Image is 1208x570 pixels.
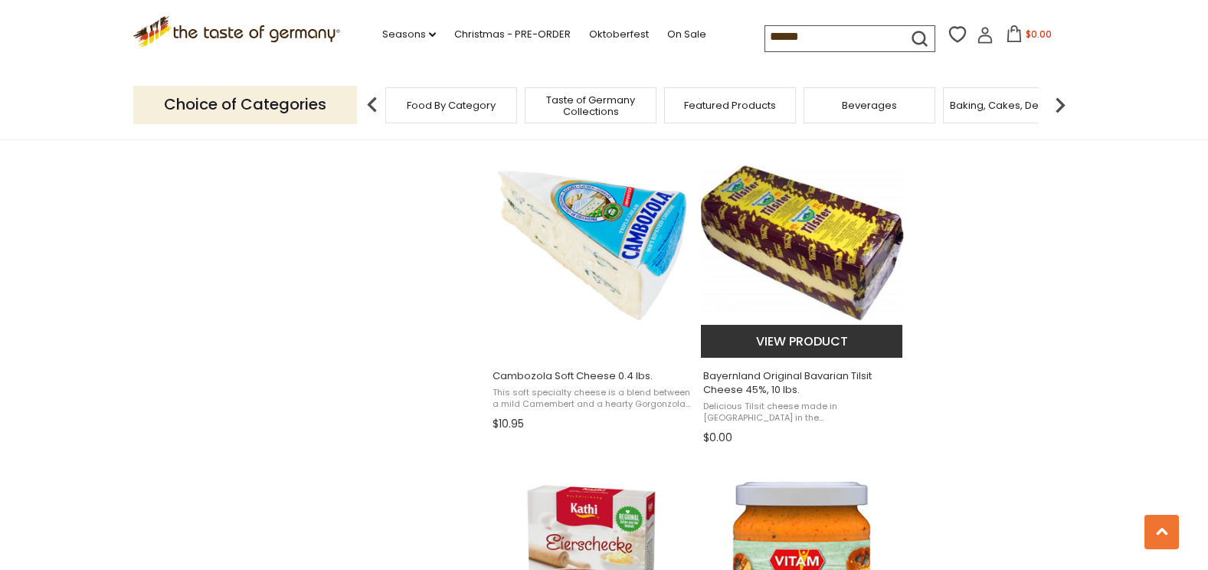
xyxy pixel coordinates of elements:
p: Choice of Categories [133,86,357,123]
a: Bayernland Original Bavarian Tilsit Cheese 45%, 10 lbs. [701,128,904,450]
img: Bayernland Original Bavarian Tilsit Cheese 45% [701,142,904,345]
img: Cambozola Soft Cheese 0.4 lbs. [490,142,693,345]
a: Featured Products [684,100,776,111]
span: Cambozola Soft Cheese 0.4 lbs. [493,369,691,383]
span: Bayernland Original Bavarian Tilsit Cheese 45%, 10 lbs. [703,369,902,397]
a: Beverages [842,100,897,111]
a: Cambozola Soft Cheese 0.4 lbs. [490,128,693,436]
span: $0.00 [703,430,732,446]
img: next arrow [1045,90,1075,120]
a: Christmas - PRE-ORDER [454,26,571,43]
button: View product [701,325,902,358]
span: This soft specialty cheese is a blend between a mild Camembert and a hearty Gorgonzola cheese. Ar... [493,387,691,411]
a: On Sale [667,26,706,43]
a: Taste of Germany Collections [529,94,652,117]
span: Delicious Tilsit cheese made in [GEOGRAPHIC_DATA] in the [GEOGRAPHIC_DATA] region. Whole loaf, gr... [703,401,902,424]
span: $0.00 [1026,28,1052,41]
a: Oktoberfest [589,26,649,43]
a: Baking, Cakes, Desserts [950,100,1069,111]
a: Seasons [382,26,436,43]
button: $0.00 [997,25,1062,48]
a: Food By Category [407,100,496,111]
img: previous arrow [357,90,388,120]
span: $10.95 [493,416,524,432]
